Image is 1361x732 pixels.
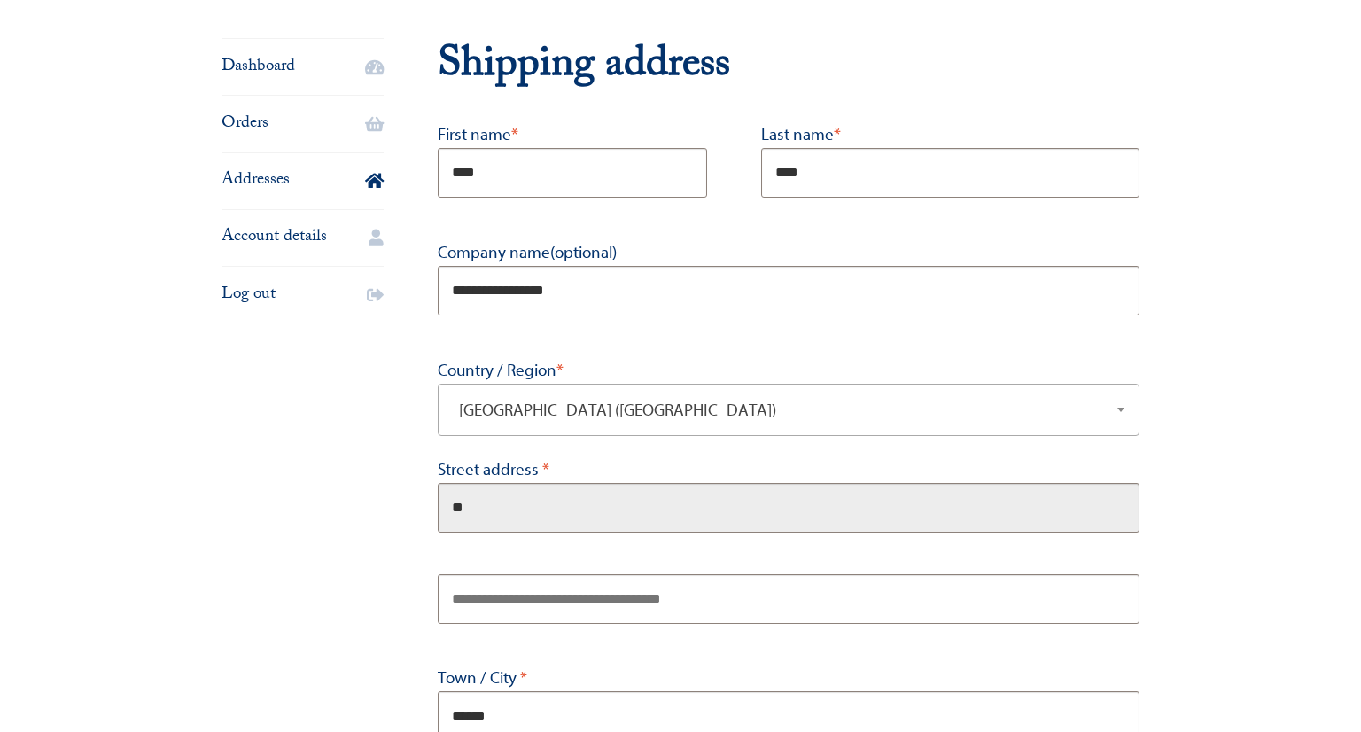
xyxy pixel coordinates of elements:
[452,398,1125,423] span: United Kingdom (UK)
[222,267,384,323] a: Log out
[438,456,1139,483] label: Street address
[438,665,1139,691] label: Town / City
[550,243,617,262] span: (optional)
[438,38,1139,98] h2: Shipping address
[438,239,1139,266] label: Company name
[438,121,708,148] label: First name
[438,357,1139,384] label: Country / Region
[222,210,384,266] a: Account details
[438,384,1139,436] span: Country / Region
[222,153,384,209] a: Addresses
[222,38,384,344] nav: Account pages
[222,96,384,152] a: Orders
[761,121,1139,148] label: Last name
[222,39,384,95] a: Dashboard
